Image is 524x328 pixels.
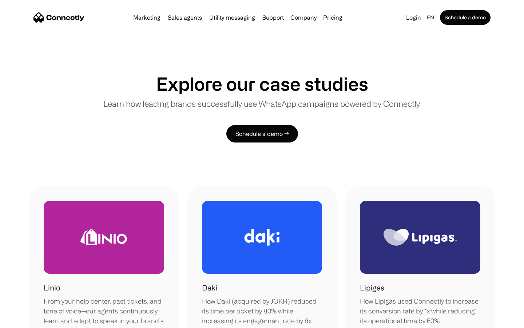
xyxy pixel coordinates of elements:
[244,229,280,246] img: Daki Logo
[226,125,298,142] a: Schedule a demo →
[206,15,258,20] a: Utility messaging
[15,315,44,325] ul: Language list
[165,15,205,20] a: Sales agents
[44,282,60,293] h1: Linio
[403,12,424,23] a: Login
[427,12,434,23] div: en
[259,15,287,20] a: Support
[156,73,368,95] h1: Explore our case studies
[440,10,491,25] a: Schedule a demo
[80,229,127,245] img: Linio Logo
[130,15,163,20] a: Marketing
[320,15,345,20] a: Pricing
[202,282,217,293] h1: Daki
[360,296,480,326] div: How Lipigas used Connectly to increase its conversion rate by 1x while reducing its operational t...
[290,12,317,23] div: Company
[360,282,384,293] h1: Lipigas
[103,98,421,110] p: Learn how leading brands successfully use WhatsApp campaigns powered by Connectly.
[7,315,44,325] aside: Language selected: English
